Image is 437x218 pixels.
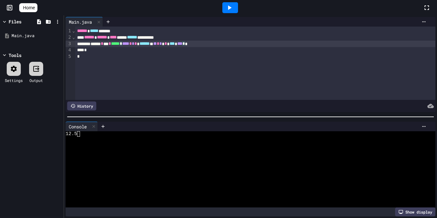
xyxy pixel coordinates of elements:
div: 5 [66,53,72,60]
div: Show display [395,207,435,216]
div: History [67,101,96,110]
div: Main.java [66,17,103,27]
div: Files [9,18,21,25]
div: Console [66,122,98,131]
div: 1 [66,28,72,34]
div: Output [29,77,43,83]
div: Main.java [66,19,95,25]
div: 3 [66,41,72,47]
div: Console [66,123,90,130]
div: Tools [9,52,21,59]
span: 12.5 [66,131,77,137]
span: Fold line [72,35,75,40]
span: Fold line [72,28,75,33]
div: 4 [66,47,72,53]
div: Main.java [12,33,61,39]
div: Settings [5,77,23,83]
span: Home [23,4,35,11]
div: 2 [66,34,72,41]
a: Home [19,3,37,12]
